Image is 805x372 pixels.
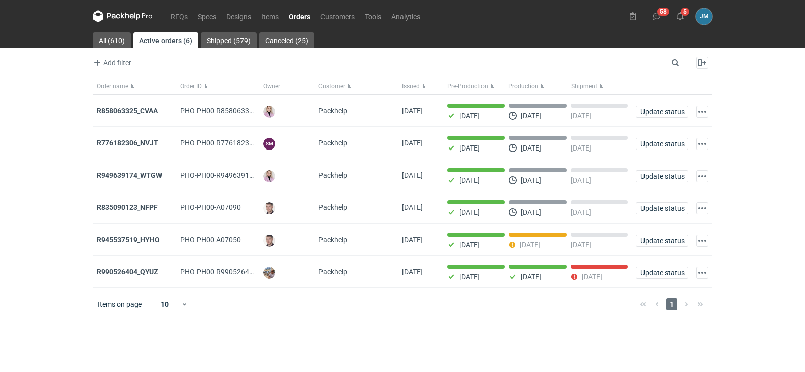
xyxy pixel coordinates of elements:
p: [DATE] [459,144,480,152]
p: [DATE] [459,241,480,249]
button: Actions [696,267,708,279]
p: [DATE] [571,241,591,249]
img: Maciej Sikora [263,235,275,247]
span: Update status [640,108,684,115]
strong: R990526404_QYUZ [97,268,158,276]
span: 30/07/2025 [402,268,423,276]
a: R776182306_NVJT [97,139,158,147]
p: [DATE] [582,273,602,281]
span: Order name [97,82,128,90]
a: R949639174_WTGW [97,171,162,179]
img: Klaudia Wiśniewska [263,106,275,118]
figcaption: SM [263,138,275,150]
img: Maciej Sikora [263,202,275,214]
span: PHO-PH00-A07050 [180,236,241,244]
button: JM [696,8,712,25]
span: PHO-PH00-R858063325_CVAA [180,107,278,115]
button: 5 [672,8,688,24]
span: Order ID [180,82,202,90]
button: Actions [696,106,708,118]
button: Update status [636,202,688,214]
button: Shipment [569,78,632,94]
a: Active orders (6) [133,32,198,48]
p: [DATE] [459,176,480,184]
p: [DATE] [520,241,540,249]
a: Customers [315,10,360,22]
span: Update status [640,140,684,147]
span: Add filter [91,57,131,69]
img: Klaudia Wiśniewska [263,170,275,182]
a: RFQs [166,10,193,22]
p: [DATE] [521,176,541,184]
span: Update status [640,205,684,212]
input: Search [669,57,701,69]
button: Update status [636,170,688,182]
span: 07/08/2025 [402,203,423,211]
span: PHO-PH00-R776182306_NVJT [180,139,278,147]
span: PHO-PH00-A07090 [180,203,241,211]
span: 08/08/2025 [402,171,423,179]
button: Production [506,78,569,94]
svg: Packhelp Pro [93,10,153,22]
span: PHO-PH00-R949639174_WTGW [180,171,281,179]
p: [DATE] [571,112,591,120]
span: Packhelp [318,236,347,244]
button: Update status [636,138,688,150]
a: Orders [284,10,315,22]
span: Packhelp [318,203,347,211]
img: Michał Palasek [263,267,275,279]
span: Owner [263,82,280,90]
button: Add filter [91,57,132,69]
p: [DATE] [521,112,541,120]
a: Analytics [386,10,425,22]
button: Update status [636,267,688,279]
span: Update status [640,269,684,276]
button: Pre-Production [443,78,506,94]
p: [DATE] [571,144,591,152]
button: Update status [636,106,688,118]
a: Canceled (25) [259,32,314,48]
button: Actions [696,202,708,214]
button: Actions [696,138,708,150]
span: Items on page [98,299,142,309]
span: Production [508,82,538,90]
span: Packhelp [318,139,347,147]
a: Tools [360,10,386,22]
a: R945537519_HYHO [97,236,160,244]
a: R858063325_CVAA [97,107,158,115]
span: Pre-Production [447,82,488,90]
button: Order name [93,78,176,94]
button: Actions [696,235,708,247]
a: Specs [193,10,221,22]
a: All (610) [93,32,131,48]
button: Issued [398,78,443,94]
span: 31/07/2025 [402,236,423,244]
a: Designs [221,10,256,22]
button: Customer [314,78,398,94]
span: 12/08/2025 [402,107,423,115]
button: Order ID [176,78,260,94]
button: Update status [636,235,688,247]
a: R835090123_NFPF [97,203,158,211]
span: Update status [640,237,684,244]
span: 11/08/2025 [402,139,423,147]
button: 58 [649,8,665,24]
span: Shipment [571,82,597,90]
span: 1 [666,298,677,310]
span: Packhelp [318,171,347,179]
p: [DATE] [571,176,591,184]
p: [DATE] [521,273,541,281]
p: [DATE] [459,112,480,120]
span: Customer [318,82,345,90]
span: Packhelp [318,268,347,276]
button: Actions [696,170,708,182]
p: [DATE] [521,208,541,216]
span: Issued [402,82,420,90]
p: [DATE] [459,273,480,281]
